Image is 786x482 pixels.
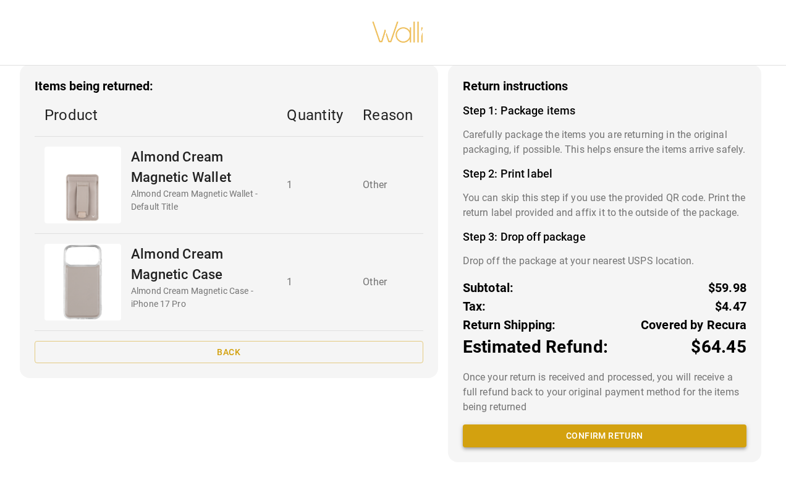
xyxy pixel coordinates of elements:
img: walli-inc.myshopify.com [371,6,425,59]
button: Confirm return [463,424,746,447]
p: Other [363,178,413,192]
button: Back [35,341,423,364]
p: $4.47 [715,297,746,316]
p: Product [44,104,267,126]
p: Covered by Recura [641,316,746,334]
p: Tax: [463,297,486,316]
p: You can skip this step if you use the provided QR code. Print the return label provided and affix... [463,191,746,220]
h3: Return instructions [463,79,746,93]
p: Drop off the package at your nearest USPS location. [463,254,746,269]
p: $64.45 [691,334,746,360]
p: Almond Cream Magnetic Case [131,244,267,285]
p: Carefully package the items you are returning in the original packaging, if possible. This helps ... [463,127,746,157]
p: 1 [287,275,343,290]
p: 1 [287,178,343,192]
h4: Step 2: Print label [463,167,746,181]
p: Quantity [287,104,343,126]
h3: Items being returned: [35,79,423,93]
p: Reason [363,104,413,126]
p: Once your return is received and processed, you will receive a full refund back to your original ... [463,370,746,415]
p: Estimated Refund: [463,334,608,360]
p: Subtotal: [463,278,514,297]
p: Almond Cream Magnetic Case - iPhone 17 Pro [131,285,267,311]
p: Almond Cream Magnetic Wallet [131,147,267,187]
p: Other [363,275,413,290]
h4: Step 3: Drop off package [463,230,746,244]
p: Return Shipping: [463,316,556,334]
p: $59.98 [708,278,746,297]
p: Almond Cream Magnetic Wallet - Default Title [131,187,267,213]
h4: Step 1: Package items [463,104,746,118]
